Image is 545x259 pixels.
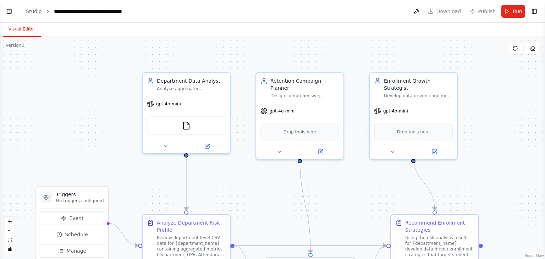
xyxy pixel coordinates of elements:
span: Manage [67,247,87,254]
div: Department Data AnalystAnalyze aggregated department data from CSV files to identify risk pattern... [142,72,231,154]
div: Analyze aggregated department data from CSV files to identify risk patterns and classify overall ... [157,86,226,92]
p: No triggers configured [56,198,104,204]
span: Drop tools here [397,128,430,136]
div: Using the risk analysis results for {department_name}, develop data-driven enrollment strategies ... [405,235,474,258]
span: Event [69,215,83,222]
button: zoom out [5,226,15,235]
button: fit view [5,235,15,244]
div: Analyze Department Risk Profile [157,219,226,233]
button: zoom in [5,217,15,226]
div: React Flow controls [5,217,15,254]
div: Retention Campaign Planner [270,77,339,92]
div: Design comprehensive, department-specific retention strategies for {department_name} based on ris... [270,93,339,99]
g: Edge from 156e55ee-9277-4a40-aeca-be7fad6ad662 to 5c6a7f70-12ba-42dd-8d15-972e5dd3445c [235,242,386,249]
div: Enrollment Growth StrategistDevelop data-driven enrollment expansion strategies for {department_n... [369,72,458,160]
button: Show right sidebar [529,6,539,16]
div: Review department-level CSV data for {department_name} containing aggregated metrics (Department,... [157,235,226,258]
h3: Triggers [56,191,104,198]
button: Visual Editor [3,22,41,37]
div: Recommend Enrollment Strategies [405,219,474,233]
div: Develop data-driven enrollment expansion strategies for {department_name} based on successful stu... [384,93,453,99]
div: Retention Campaign PlannerDesign comprehensive, department-specific retention strategies for {dep... [255,72,344,160]
span: gpt-4o-mini [383,108,408,114]
span: Schedule [65,231,88,238]
g: Edge from cabf6720-2f0a-4e53-8cfe-de63b07d8c86 to 5c6a7f70-12ba-42dd-8d15-972e5dd3445c [410,155,438,210]
g: Edge from 5f391a7c-f288-4fc3-8a35-fd29a9e9898b to 156e55ee-9277-4a40-aeca-be7fad6ad662 [183,157,190,210]
button: Open in side panel [187,142,227,150]
button: toggle interactivity [5,244,15,254]
a: Studio [26,9,42,14]
button: Run [501,5,525,18]
span: Run [513,8,522,15]
g: Edge from triggers to 156e55ee-9277-4a40-aeca-be7fad6ad662 [108,220,138,249]
span: gpt-4o-mini [270,108,294,114]
nav: breadcrumb [26,8,122,15]
div: Enrollment Growth Strategist [384,77,453,92]
button: Open in side panel [301,148,341,156]
g: Edge from 1c707d23-efc5-4982-8e9e-befb80e66553 to 0751e005-3c89-4475-9843-e7c18d10f5d4 [296,155,314,253]
button: Schedule [39,228,105,241]
img: FileReadTool [182,121,191,130]
div: Department Data Analyst [157,77,226,84]
span: gpt-4o-mini [156,101,181,107]
button: Show left sidebar [4,6,14,16]
button: Manage [39,244,105,258]
button: Event [39,211,105,225]
span: Drop tools here [283,128,316,136]
a: React Flow attribution [525,254,544,258]
div: Version 2 [6,43,24,48]
button: Open in side panel [414,148,454,156]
